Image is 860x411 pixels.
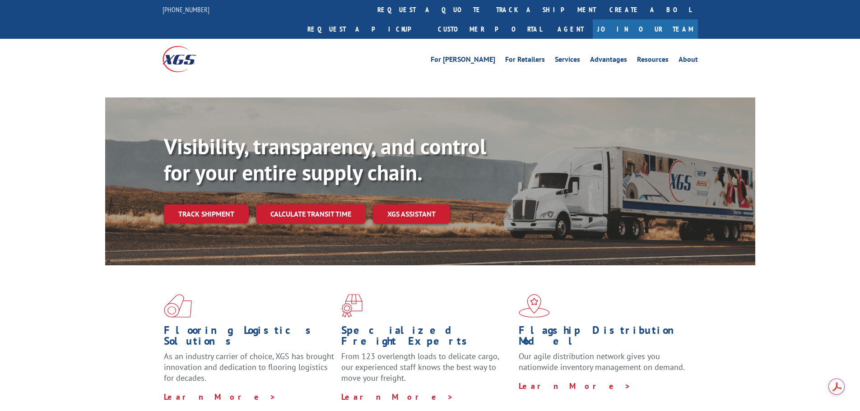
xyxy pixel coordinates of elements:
[519,294,550,318] img: xgs-icon-flagship-distribution-model-red
[256,204,366,224] a: Calculate transit time
[341,392,454,402] a: Learn More >
[519,325,689,351] h1: Flagship Distribution Model
[163,5,209,14] a: [PHONE_NUMBER]
[164,132,486,186] b: Visibility, transparency, and control for your entire supply chain.
[341,351,512,391] p: From 123 overlength loads to delicate cargo, our experienced staff knows the best way to move you...
[519,351,685,372] span: Our agile distribution network gives you nationwide inventory management on demand.
[555,56,580,66] a: Services
[637,56,669,66] a: Resources
[341,294,363,318] img: xgs-icon-focused-on-flooring-red
[519,381,631,391] a: Learn More >
[431,19,549,39] a: Customer Portal
[301,19,431,39] a: Request a pickup
[593,19,698,39] a: Join Our Team
[590,56,627,66] a: Advantages
[164,204,249,223] a: Track shipment
[431,56,495,66] a: For [PERSON_NAME]
[164,392,276,402] a: Learn More >
[341,325,512,351] h1: Specialized Freight Experts
[549,19,593,39] a: Agent
[164,294,192,318] img: xgs-icon-total-supply-chain-intelligence-red
[164,351,334,383] span: As an industry carrier of choice, XGS has brought innovation and dedication to flooring logistics...
[679,56,698,66] a: About
[164,325,335,351] h1: Flooring Logistics Solutions
[373,204,450,224] a: XGS ASSISTANT
[505,56,545,66] a: For Retailers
